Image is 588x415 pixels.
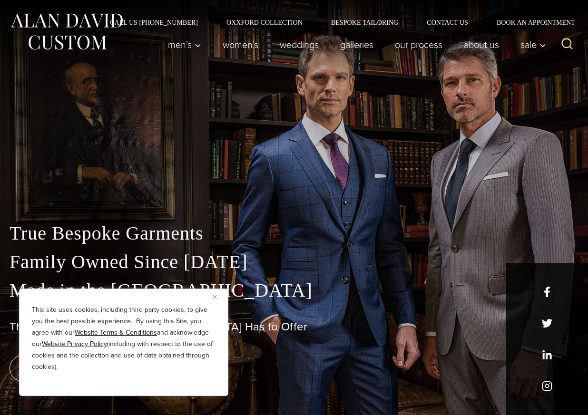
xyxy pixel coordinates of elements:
[75,328,157,338] a: Website Terms & Conditions
[157,35,551,54] nav: Primary Navigation
[330,35,384,54] a: Galleries
[412,19,482,26] a: Contact Us
[212,19,317,26] a: Oxxford Collection
[10,355,143,382] a: book an appointment
[556,33,578,56] button: View Search Form
[520,40,546,49] span: Sale
[317,19,412,26] a: Bespoke Tailoring
[96,19,578,26] nav: Secondary Navigation
[482,19,578,26] a: Book an Appointment
[453,35,510,54] a: About Us
[10,320,578,334] h1: The Best Custom Suits [GEOGRAPHIC_DATA] Has to Offer
[213,295,217,299] img: Close
[384,35,453,54] a: Our Process
[213,291,224,302] button: Close
[212,35,269,54] a: Women’s
[42,339,107,349] a: Website Privacy Policy
[269,35,330,54] a: weddings
[96,19,212,26] a: Call Us [PHONE_NUMBER]
[32,304,216,373] p: This site uses cookies, including third party cookies, to give you the best possible experience. ...
[10,10,124,53] img: Alan David Custom
[10,219,578,305] p: True Bespoke Garments Family Owned Since [DATE] Made in the [GEOGRAPHIC_DATA]
[168,40,201,49] span: Men’s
